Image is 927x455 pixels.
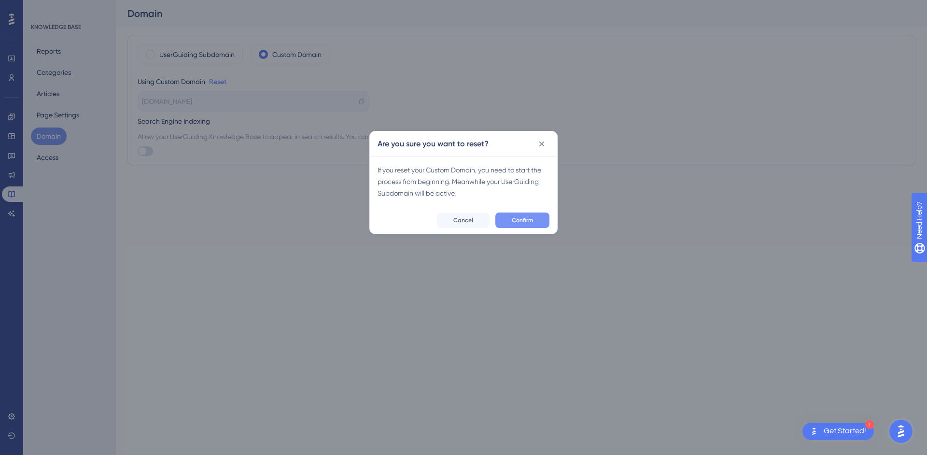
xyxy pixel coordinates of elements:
div: If you reset your Custom Domain, you need to start the process from beginning. Meanwhile your Use... [378,164,549,199]
img: launcher-image-alternative-text [808,426,820,437]
h2: Are you sure you want to reset? [378,138,489,150]
span: Confirm [512,216,533,224]
div: Get Started! [824,426,866,437]
div: Open Get Started! checklist, remaining modules: 1 [802,423,874,440]
div: 1 [865,420,874,429]
span: Cancel [453,216,473,224]
span: Need Help? [23,2,60,14]
iframe: UserGuiding AI Assistant Launcher [886,417,915,446]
